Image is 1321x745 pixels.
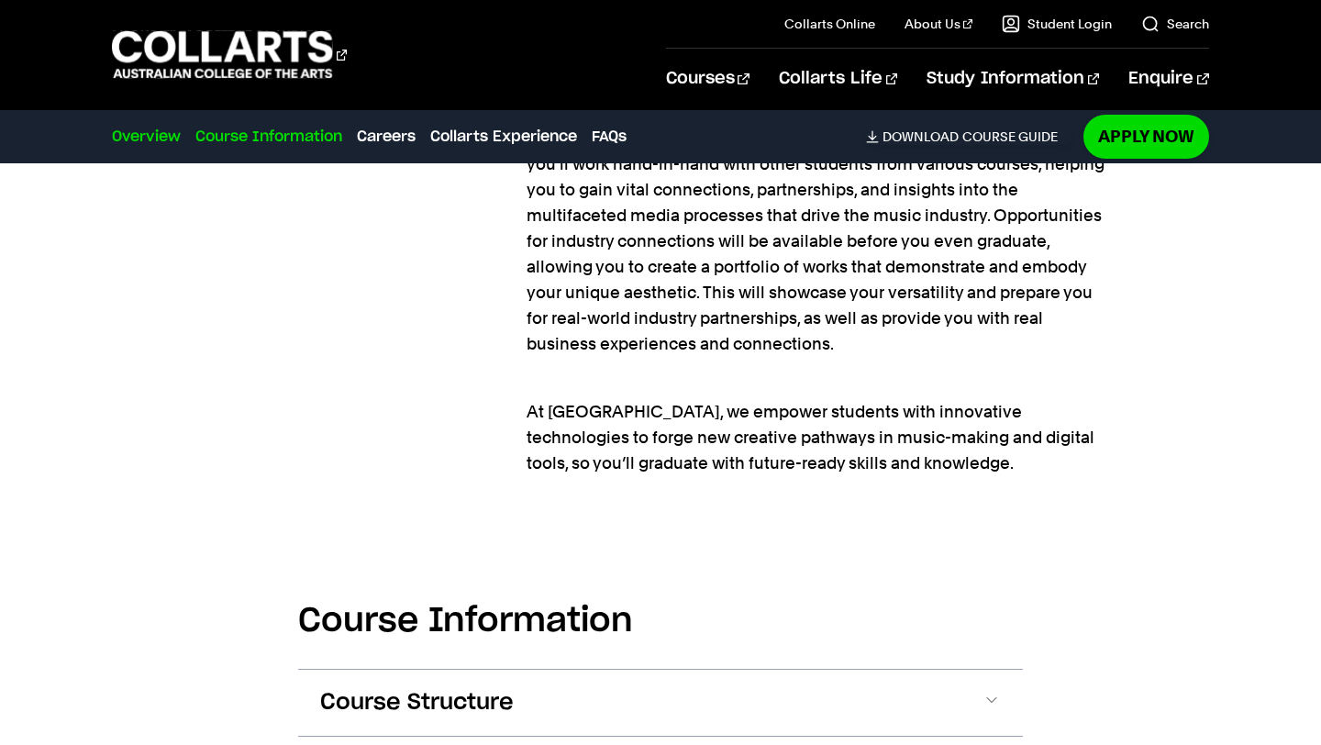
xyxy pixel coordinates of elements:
h2: Course Information [298,601,1023,641]
a: DownloadCourse Guide [866,128,1072,145]
span: Course Structure [320,688,514,717]
a: Careers [357,126,416,148]
a: Course Information [195,126,342,148]
p: At [GEOGRAPHIC_DATA], we empower students with innovative technologies to forge new creative path... [527,373,1116,476]
button: Course Structure [298,670,1023,736]
a: Enquire [1128,49,1208,109]
a: Collarts Life [779,49,897,109]
a: About Us [905,15,972,33]
div: Go to homepage [112,28,347,81]
a: Collarts Online [784,15,875,33]
a: Search [1141,15,1209,33]
a: Apply Now [1083,115,1209,158]
a: Overview [112,126,181,148]
a: Student Login [1002,15,1112,33]
span: Download [883,128,959,145]
a: Collarts Experience [430,126,577,148]
a: Courses [666,49,749,109]
p: Collaboration is key at Collarts, so as well as being mentored individually you’ll work hand-in-h... [527,100,1116,357]
a: FAQs [592,126,627,148]
a: Study Information [927,49,1099,109]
